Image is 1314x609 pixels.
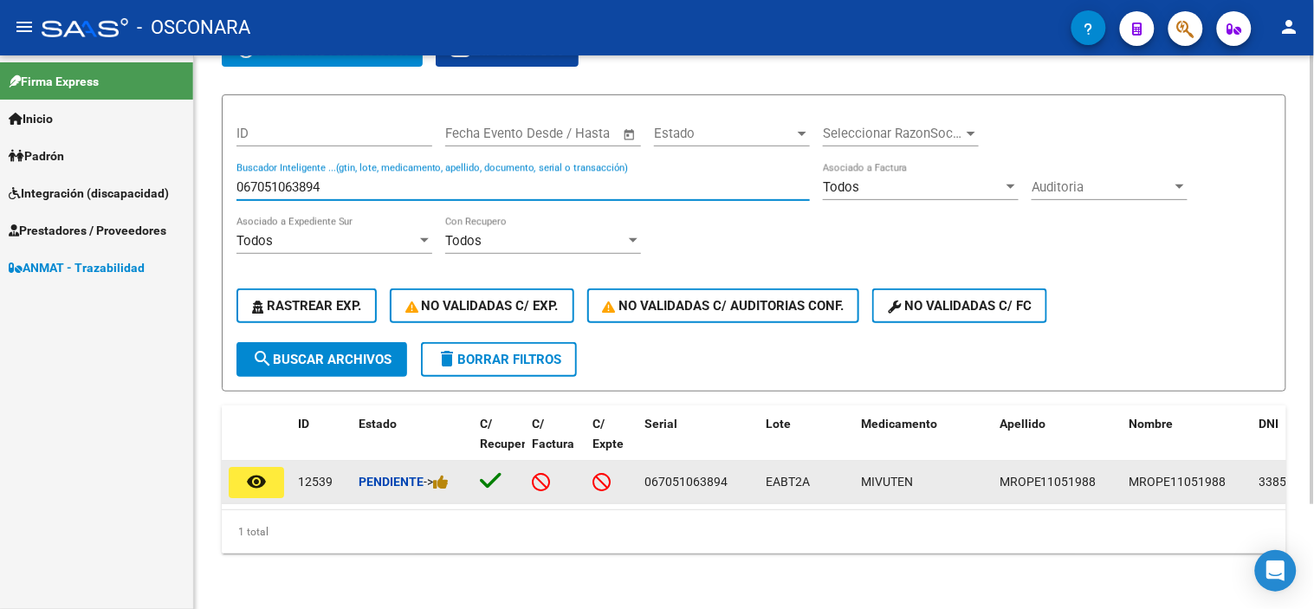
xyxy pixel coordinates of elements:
[586,405,638,482] datatable-header-cell: C/ Expte
[654,126,794,141] span: Estado
[854,405,993,482] datatable-header-cell: Medicamento
[888,298,1032,314] span: No validadas c/ FC
[766,417,791,431] span: Lote
[638,405,759,482] datatable-header-cell: Serial
[531,126,615,141] input: Fecha fin
[480,417,533,450] span: C/ Recupero
[252,352,392,367] span: Buscar Archivos
[291,405,352,482] datatable-header-cell: ID
[861,417,937,431] span: Medicamento
[390,288,574,323] button: No Validadas c/ Exp.
[823,179,859,195] span: Todos
[246,471,267,492] mat-icon: remove_red_eye
[352,405,473,482] datatable-header-cell: Estado
[445,126,515,141] input: Fecha inicio
[437,348,457,369] mat-icon: delete
[405,298,559,314] span: No Validadas c/ Exp.
[766,475,810,489] span: EABT2A
[532,417,574,450] span: C/ Factura
[1259,417,1279,431] span: DNI
[1279,16,1300,37] mat-icon: person
[236,288,377,323] button: Rastrear Exp.
[9,72,99,91] span: Firma Express
[644,417,677,431] span: Serial
[450,43,565,59] span: Exportar CSV
[14,16,35,37] mat-icon: menu
[252,298,361,314] span: Rastrear Exp.
[236,342,407,377] button: Buscar Archivos
[298,475,333,489] span: 12539
[9,146,64,165] span: Padrón
[298,417,309,431] span: ID
[9,258,145,277] span: ANMAT - Trazabilidad
[1130,417,1174,431] span: Nombre
[603,298,845,314] span: No Validadas c/ Auditorias Conf.
[1032,179,1172,195] span: Auditoria
[525,405,586,482] datatable-header-cell: C/ Factura
[9,184,169,203] span: Integración (discapacidad)
[861,475,913,489] span: MIVUTEN
[644,475,728,489] span: 067051063894
[993,405,1123,482] datatable-header-cell: Apellido
[587,288,860,323] button: No Validadas c/ Auditorias Conf.
[1000,475,1097,489] span: MROPE11051988
[592,417,624,450] span: C/ Expte
[359,417,397,431] span: Estado
[222,510,1286,554] div: 1 total
[1130,475,1227,489] span: MROPE11051988
[823,126,963,141] span: Seleccionar RazonSocial
[437,352,561,367] span: Borrar Filtros
[9,109,53,128] span: Inicio
[872,288,1047,323] button: No validadas c/ FC
[473,405,525,482] datatable-header-cell: C/ Recupero
[9,221,166,240] span: Prestadores / Proveedores
[445,233,482,249] span: Todos
[620,125,640,145] button: Open calendar
[1255,550,1297,592] div: Open Intercom Messenger
[1000,417,1045,431] span: Apellido
[759,405,854,482] datatable-header-cell: Lote
[236,43,409,59] span: forzar actualizacion
[252,348,273,369] mat-icon: search
[424,475,449,489] span: ->
[236,233,273,249] span: Todos
[137,9,250,47] span: - OSCONARA
[1123,405,1253,482] datatable-header-cell: Nombre
[359,475,424,489] strong: Pendiente
[421,342,577,377] button: Borrar Filtros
